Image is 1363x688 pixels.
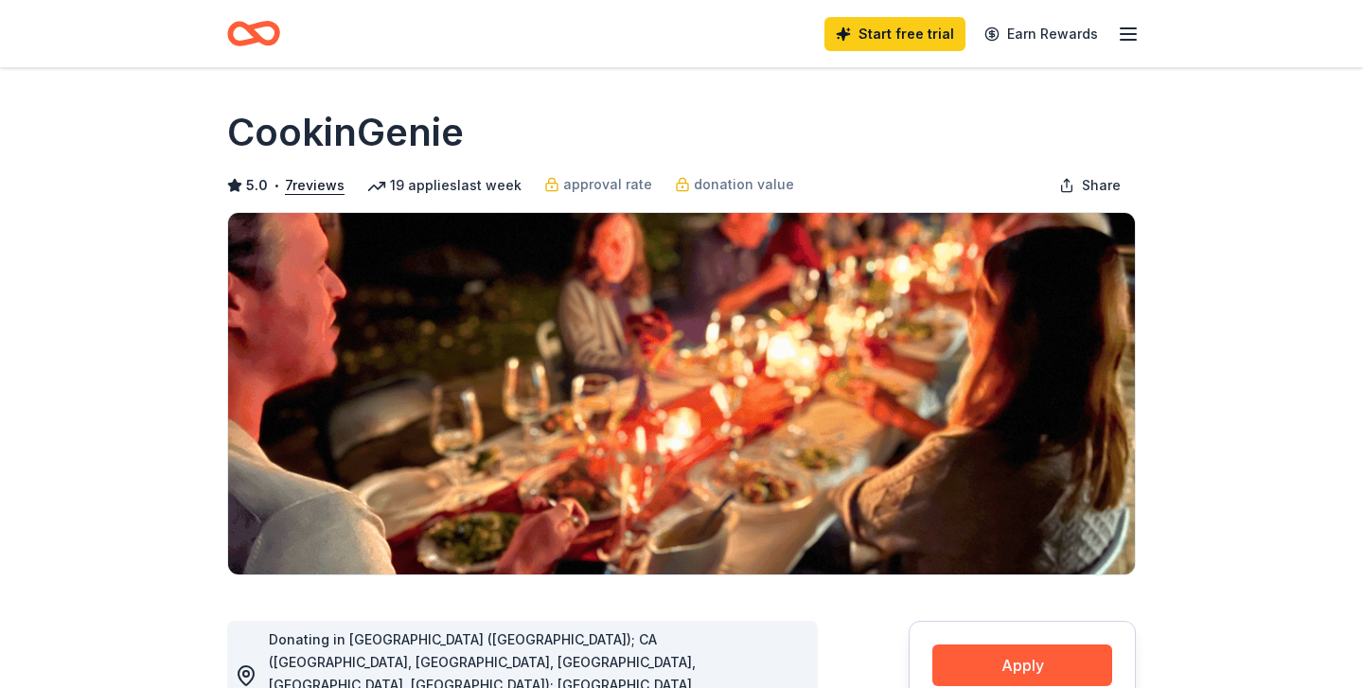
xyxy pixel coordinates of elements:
button: Apply [932,644,1112,686]
button: 7reviews [285,174,345,197]
button: Share [1044,167,1136,204]
span: approval rate [563,173,652,196]
h1: CookinGenie [227,106,464,159]
span: 5.0 [246,174,268,197]
span: donation value [694,173,794,196]
span: Share [1082,174,1121,197]
a: Home [227,11,280,56]
img: Image for CookinGenie [228,213,1135,574]
a: approval rate [544,173,652,196]
span: • [274,178,280,193]
a: Start free trial [824,17,965,51]
a: donation value [675,173,794,196]
a: Earn Rewards [973,17,1109,51]
div: 19 applies last week [367,174,522,197]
